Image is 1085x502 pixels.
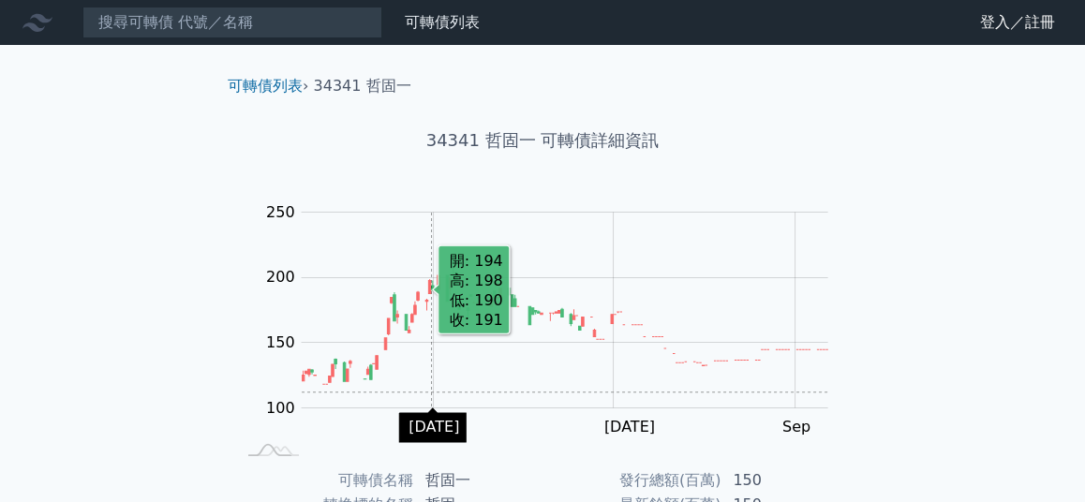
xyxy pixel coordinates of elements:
[266,333,295,351] tspan: 150
[266,203,295,221] tspan: 250
[228,75,308,97] li: ›
[965,7,1070,37] a: 登入／註冊
[82,7,382,38] input: 搜尋可轉債 代號／名稱
[721,468,850,493] td: 150
[419,418,450,436] tspan: May
[314,75,411,97] li: 34341 哲固一
[235,468,414,493] td: 可轉債名稱
[542,468,721,493] td: 發行總額(百萬)
[228,77,303,95] a: 可轉債列表
[782,418,810,436] tspan: Sep
[414,468,542,493] td: 哲固一
[266,268,295,286] tspan: 200
[266,399,295,417] tspan: 100
[213,127,872,154] h1: 34341 哲固一 可轉債詳細資訊
[256,203,855,475] g: Chart
[604,418,655,436] tspan: [DATE]
[405,13,480,31] a: 可轉債列表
